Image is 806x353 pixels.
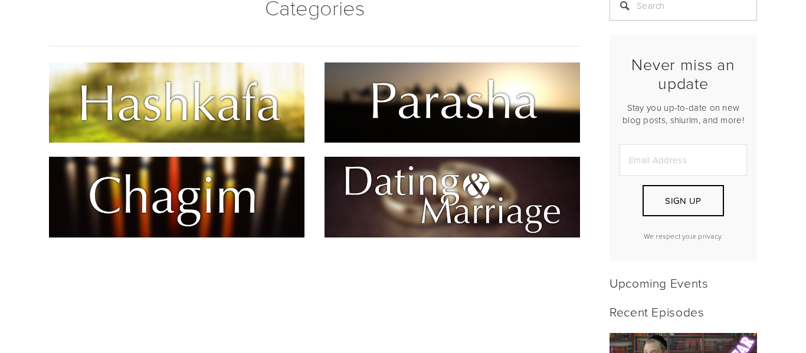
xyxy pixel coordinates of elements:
[643,185,724,216] button: Sign Up
[610,304,757,319] h2: Recent Episodes
[620,231,747,241] p: We respect your privacy.
[620,101,747,126] p: Stay you up-to-date on new blog posts, shiurim, and more!
[620,55,747,93] h2: Never miss an update
[620,144,747,176] input: Email Address
[610,275,757,290] h2: Upcoming Events
[665,194,701,207] span: Sign Up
